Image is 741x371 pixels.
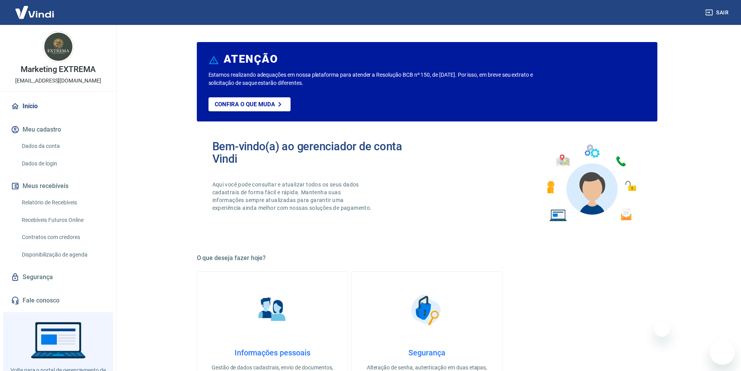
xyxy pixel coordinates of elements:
[704,5,732,20] button: Sair
[710,340,735,365] iframe: Botão para abrir a janela de mensagens
[364,348,490,357] h4: Segurança
[19,195,107,211] a: Relatório de Recebíveis
[9,178,107,195] button: Meus recebíveis
[212,181,373,212] p: Aqui você pode consultar e atualizar todos os seus dados cadastrais de forma fácil e rápida. Mant...
[19,156,107,172] a: Dados de login
[9,98,107,115] a: Início
[9,0,60,24] img: Vindi
[21,65,96,74] p: Marketing EXTREMA
[19,229,107,245] a: Contratos com credores
[197,254,657,262] h5: O que deseja fazer hoje?
[253,290,292,329] img: Informações pessoais
[9,269,107,286] a: Segurança
[19,247,107,263] a: Disponibilização de agenda
[208,71,558,87] p: Estamos realizando adequações em nossa plataforma para atender a Resolução BCB nº 150, de [DATE]....
[212,140,427,165] h2: Bem-vindo(a) ao gerenciador de conta Vindi
[19,212,107,228] a: Recebíveis Futuros Online
[9,292,107,309] a: Fale conosco
[15,77,101,85] p: [EMAIL_ADDRESS][DOMAIN_NAME]
[654,321,670,337] iframe: Fechar mensagem
[43,31,74,62] img: ffff94b2-1a99-43e4-bc42-a8e450314977.jpeg
[210,348,335,357] h4: Informações pessoais
[540,140,642,226] img: Imagem de um avatar masculino com diversos icones exemplificando as funcionalidades do gerenciado...
[208,97,291,111] a: Confira o que muda
[19,138,107,154] a: Dados da conta
[9,121,107,138] button: Meu cadastro
[215,101,275,108] p: Confira o que muda
[224,55,278,63] h6: ATENÇÃO
[407,290,446,329] img: Segurança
